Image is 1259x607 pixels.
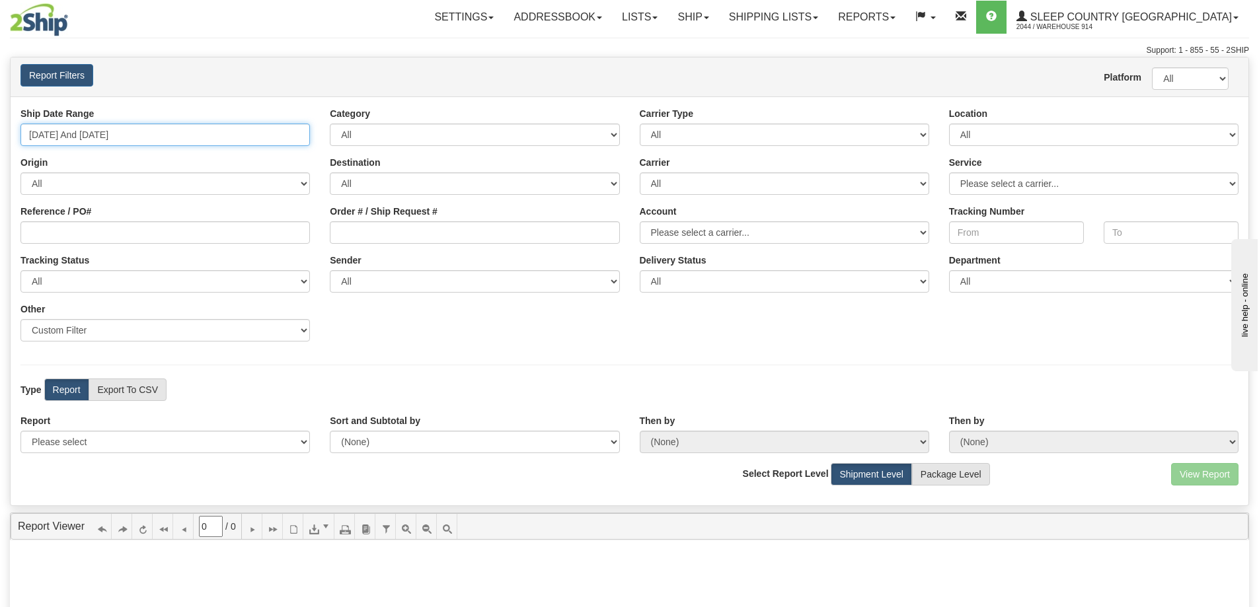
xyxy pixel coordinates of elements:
label: Please ensure data set in report has been RECENTLY tracked from your Shipment History [640,254,706,267]
input: From [949,221,1084,244]
label: Destination [330,156,380,169]
a: Report Viewer [18,520,85,532]
label: Platform [1104,71,1132,84]
label: Export To CSV [89,378,167,401]
a: Lists [612,1,668,34]
a: Shipping lists [719,1,828,34]
label: Category [330,107,370,120]
label: Account [640,205,677,218]
span: 2044 / Warehouse 914 [1016,20,1116,34]
label: Other [20,303,45,316]
label: Then by [640,414,675,427]
label: Type [20,383,42,396]
a: Settings [424,1,504,34]
label: Sender [330,254,361,267]
label: Tracking Number [949,205,1024,218]
a: Reports [828,1,905,34]
a: Sleep Country [GEOGRAPHIC_DATA] 2044 / Warehouse 914 [1007,1,1248,34]
label: Package Level [912,463,990,485]
button: View Report [1171,463,1239,485]
input: To [1104,221,1239,244]
label: Carrier [640,156,670,169]
label: Origin [20,156,48,169]
span: Sleep Country [GEOGRAPHIC_DATA] [1027,11,1232,22]
select: Please ensure data set in report has been RECENTLY tracked from your Shipment History [640,270,929,293]
label: Department [949,254,1001,267]
label: Reference / PO# [20,205,91,218]
a: Ship [668,1,718,34]
a: Addressbook [504,1,612,34]
label: Location [949,107,987,120]
label: Report [44,378,89,401]
label: Carrier Type [640,107,693,120]
span: / [225,520,228,533]
label: Tracking Status [20,254,89,267]
button: Report Filters [20,64,93,87]
label: Ship Date Range [20,107,94,120]
img: logo2044.jpg [10,3,68,36]
label: Shipment Level [831,463,912,485]
label: Sort and Subtotal by [330,414,420,427]
span: 0 [231,520,236,533]
label: Then by [949,414,985,427]
iframe: chat widget [1229,236,1258,371]
label: Report [20,414,50,427]
label: Select Report Level [743,467,829,480]
div: live help - online [10,11,122,21]
label: Order # / Ship Request # [330,205,438,218]
div: Support: 1 - 855 - 55 - 2SHIP [10,45,1249,56]
label: Service [949,156,982,169]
